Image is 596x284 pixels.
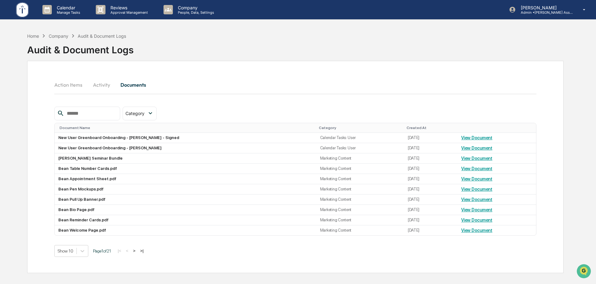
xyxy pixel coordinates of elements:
[404,195,457,205] td: [DATE]
[125,111,144,116] span: Category
[6,69,42,74] div: Past conversations
[316,174,404,184] td: Marketing Content
[93,248,111,253] span: Page 1 of 21
[461,187,492,192] a: View Document
[461,207,492,212] a: View Document
[55,153,316,164] td: [PERSON_NAME] Seminar Bundle
[52,10,83,15] p: Manage Tasks
[87,77,115,92] button: Activity
[316,164,404,174] td: Marketing Content
[55,174,316,184] td: Bean Appointment Sheet.pdf
[576,263,593,280] iframe: Open customer support
[27,33,39,39] div: Home
[54,77,536,92] div: secondary tabs example
[316,133,404,143] td: Calendar Tasks: User
[461,146,492,151] a: View Document
[13,48,24,59] img: 8933085812038_c878075ebb4cc5468115_72.jpg
[316,195,404,205] td: Marketing Content
[55,164,316,174] td: Bean Table Number Cards.pdf
[516,10,574,15] p: Admin • [PERSON_NAME] Asset Management LLC
[316,143,404,153] td: Calendar Tasks: User
[28,48,102,54] div: Start new chat
[106,50,114,57] button: Start new chat
[461,176,492,181] a: View Document
[55,195,316,205] td: Bean Pull Up Banner.pdf
[55,102,68,107] span: [DATE]
[316,225,404,235] td: Marketing Content
[116,248,123,253] button: |<
[43,125,80,136] a: 🗄️Attestations
[49,33,68,39] div: Company
[461,197,492,202] a: View Document
[404,164,457,174] td: [DATE]
[55,143,316,153] td: New User Greenboard Onboarding - [PERSON_NAME]
[55,215,316,225] td: Bean Reminder Cards.pdf
[55,184,316,195] td: Bean Pen Mockups.pdf
[52,85,54,90] span: •
[55,133,316,143] td: New User Greenboard Onboarding - [PERSON_NAME] - Signed
[316,215,404,225] td: Marketing Content
[6,140,11,145] div: 🔎
[173,5,217,10] p: Company
[19,102,51,107] span: [PERSON_NAME]
[6,96,16,106] img: Tammy Steffen
[15,1,30,18] img: logo
[52,5,83,10] p: Calendar
[316,184,404,195] td: Marketing Content
[4,125,43,136] a: 🖐️Preclearance
[461,135,492,140] a: View Document
[404,133,457,143] td: [DATE]
[173,10,217,15] p: People, Data, Settings
[138,248,145,253] button: >|
[6,48,17,59] img: 1746055101610-c473b297-6a78-478c-a979-82029cc54cd1
[404,225,457,235] td: [DATE]
[404,174,457,184] td: [DATE]
[404,143,457,153] td: [DATE]
[316,153,404,164] td: Marketing Content
[516,5,574,10] p: [PERSON_NAME]
[55,225,316,235] td: Bean Welcome Page.pdf
[319,126,402,130] div: Category
[6,79,16,89] img: Tammy Steffen
[60,126,314,130] div: Document Name
[54,77,87,92] button: Action Items
[131,248,137,253] button: >
[28,54,86,59] div: We're available if you need us!
[12,128,40,134] span: Preclearance
[461,156,492,161] a: View Document
[78,33,126,39] div: Audit & Document Logs
[12,139,39,146] span: Data Lookup
[97,68,114,75] button: See all
[44,154,76,159] a: Powered byPylon
[461,166,492,171] a: View Document
[19,85,51,90] span: [PERSON_NAME]
[105,5,151,10] p: Reviews
[62,155,76,159] span: Pylon
[461,228,492,233] a: View Document
[6,13,114,23] p: How can we help?
[55,85,68,90] span: [DATE]
[105,10,151,15] p: Approval Management
[407,126,455,130] div: Created At
[55,205,316,215] td: Bean Bio Page.pdf
[115,77,151,92] button: Documents
[51,128,77,134] span: Attestations
[461,218,492,223] a: View Document
[52,102,54,107] span: •
[124,248,130,253] button: <
[404,215,457,225] td: [DATE]
[404,205,457,215] td: [DATE]
[4,137,42,148] a: 🔎Data Lookup
[316,205,404,215] td: Marketing Content
[404,184,457,195] td: [DATE]
[404,153,457,164] td: [DATE]
[45,128,50,133] div: 🗄️
[27,39,134,55] div: Audit & Document Logs
[6,128,11,133] div: 🖐️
